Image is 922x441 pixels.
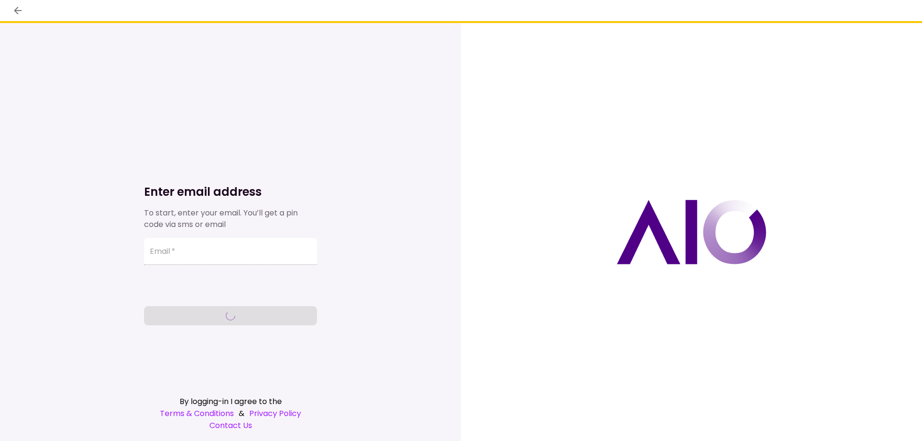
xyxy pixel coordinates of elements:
[144,419,317,431] a: Contact Us
[10,2,26,19] button: back
[144,395,317,407] div: By logging-in I agree to the
[249,407,301,419] a: Privacy Policy
[144,407,317,419] div: &
[144,207,317,230] div: To start, enter your email. You’ll get a pin code via sms or email
[144,184,317,200] h1: Enter email address
[617,200,766,264] img: AIO logo
[160,407,234,419] a: Terms & Conditions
